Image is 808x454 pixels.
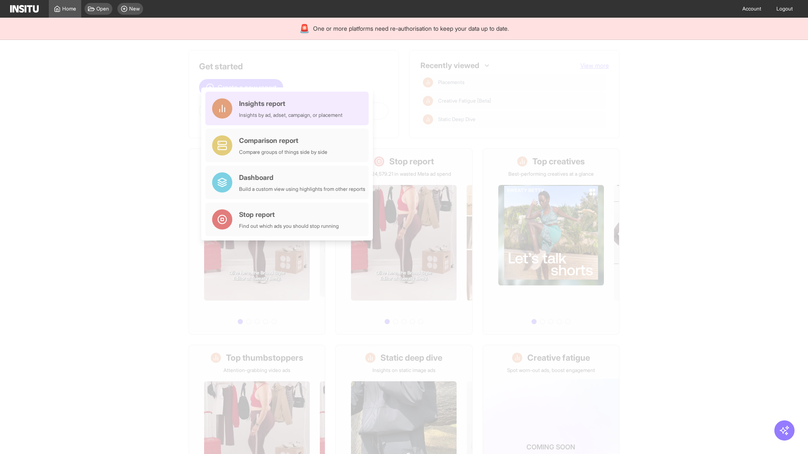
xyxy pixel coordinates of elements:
[299,23,310,34] div: 🚨
[239,223,339,230] div: Find out which ads you should stop running
[129,5,140,12] span: New
[239,112,343,119] div: Insights by ad, adset, campaign, or placement
[10,5,39,13] img: Logo
[239,186,365,193] div: Build a custom view using highlights from other reports
[239,209,339,219] div: Stop report
[239,135,327,145] div: Comparison report
[96,5,109,12] span: Open
[239,98,343,108] div: Insights report
[239,172,365,182] div: Dashboard
[313,24,509,33] span: One or more platforms need re-authorisation to keep your data up to date.
[62,5,76,12] span: Home
[239,149,327,156] div: Compare groups of things side by side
